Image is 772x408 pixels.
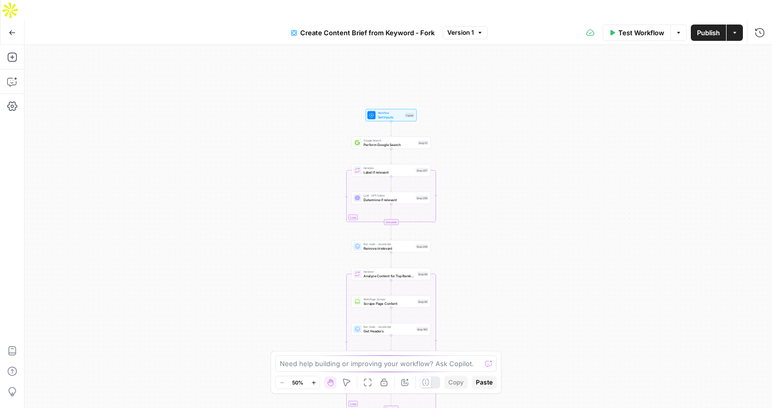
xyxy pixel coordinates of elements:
span: Perform Google Search [364,142,416,147]
div: Complete [384,220,399,225]
span: Run Code · JavaScript [364,242,414,246]
g: Edge from start to step_51 [391,122,392,136]
div: Step 192 [416,327,428,331]
span: Scrape Page Content [364,301,415,306]
span: Create Content Brief from Keyword - Fork [300,28,435,38]
span: Label if relevant [364,170,414,175]
span: Google Search [364,138,416,142]
div: Google SearchPerform Google SearchStep 51 [352,137,431,149]
button: Paste [472,376,497,389]
span: LLM · GPT-5 Mini [364,194,414,198]
g: Edge from step_207 to step_208 [391,177,392,191]
span: Run Code · JavaScript [364,325,414,329]
span: Copy [448,378,464,387]
span: Determine if relevant [364,197,414,202]
g: Edge from step_192 to step_206 [391,335,392,350]
span: Set Inputs [378,114,403,119]
div: LoopIterationAnalyze Content for Top Ranking PagesStep 89 [352,268,431,280]
div: Web Page ScrapeScrape Page ContentStep 90 [352,296,431,308]
g: Edge from step_207-iteration-end to step_209 [391,225,392,240]
button: Copy [444,376,468,389]
div: Step 208 [416,196,428,200]
div: WorkflowSet InputsInputs [352,109,431,122]
span: 50% [292,378,303,387]
button: Create Content Brief from Keyword - Fork [285,25,441,41]
span: Workflow [378,111,403,115]
button: Publish [691,25,726,41]
span: Analyze Content for Top Ranking Pages [364,273,415,278]
div: Step 209 [416,244,428,249]
span: Remove irrelevant [364,246,414,251]
span: Get Headers [364,328,414,333]
g: Edge from step_90 to step_192 [391,308,392,323]
span: Publish [697,28,720,38]
span: Version 1 [447,28,474,37]
button: Test Workflow [602,25,670,41]
span: Iteration [364,270,415,274]
div: Complete [352,220,431,225]
div: LoopIterationLabel if relevantStep 207 [352,164,431,177]
span: Paste [476,378,493,387]
g: Edge from step_89 to step_90 [391,280,392,295]
div: LLM · GPT-5 MiniDetermine if relevantStep 208 [352,192,431,204]
span: Web Page Scrape [364,297,415,301]
span: Iteration [364,166,414,170]
div: Step 89 [417,272,428,276]
div: Step 90 [417,299,428,304]
g: Edge from step_209 to step_89 [391,253,392,268]
div: Run Code · JavaScriptRemove irrelevantStep 209 [352,241,431,253]
button: Version 1 [443,26,488,39]
div: Inputs [405,113,415,117]
g: Edge from step_51 to step_207 [391,149,392,164]
span: Test Workflow [618,28,664,38]
div: Run Code · JavaScriptGet HeadersStep 192 [352,323,431,335]
div: Step 51 [418,140,428,145]
div: Step 207 [416,168,428,173]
